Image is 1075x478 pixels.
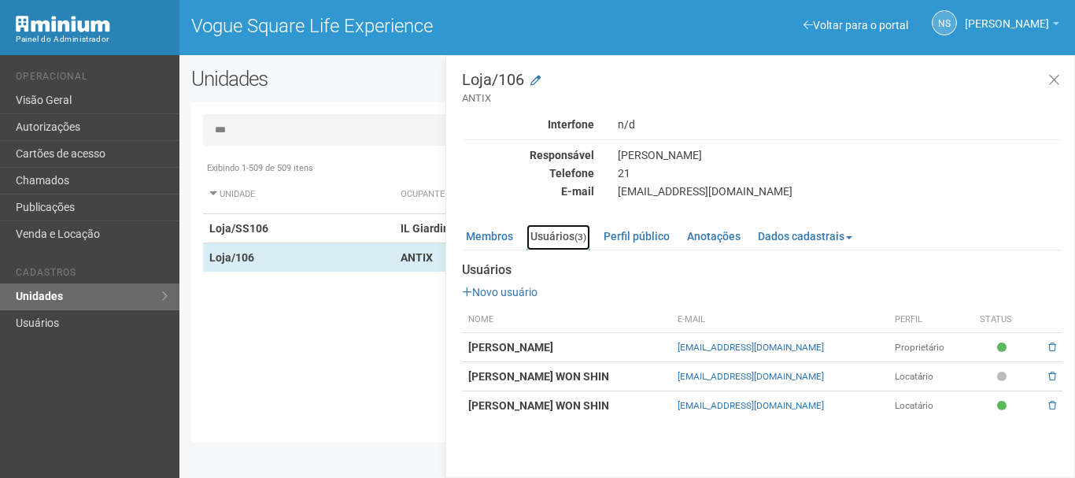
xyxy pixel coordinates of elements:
[606,184,1074,198] div: [EMAIL_ADDRESS][DOMAIN_NAME]
[401,222,503,235] strong: IL Giardino Trattoria
[16,32,168,46] div: Painel do Administrador
[191,67,541,91] h2: Unidades
[462,91,1062,106] small: ANTIX
[803,19,908,31] a: Voltar para o portal
[683,224,744,248] a: Anotações
[401,251,433,264] strong: ANTIX
[526,224,590,250] a: Usuários(3)
[606,148,1074,162] div: [PERSON_NAME]
[965,20,1059,32] a: [PERSON_NAME]
[462,72,1062,106] h3: Loja/106
[468,370,609,383] strong: [PERSON_NAME] WON SHIN
[16,16,110,32] img: Minium
[754,224,856,248] a: Dados cadastrais
[671,307,888,333] th: E-mail
[462,286,537,298] a: Novo usuário
[468,341,553,354] strong: [PERSON_NAME]
[209,251,254,264] strong: Loja/106
[209,222,268,235] strong: Loja/SS106
[462,224,517,248] a: Membros
[997,341,1010,354] span: Ativo
[203,176,395,214] th: Unidade: activate to sort column ascending
[606,166,1074,180] div: 21
[888,391,973,421] td: Locatário
[997,399,1010,413] span: Ativo
[394,176,746,214] th: Ocupante: activate to sort column ascending
[450,184,606,198] div: E-mail
[450,148,606,162] div: Responsável
[932,10,957,35] a: NS
[530,73,541,89] a: Modificar a unidade
[678,342,824,353] a: [EMAIL_ADDRESS][DOMAIN_NAME]
[574,232,586,243] small: (3)
[888,307,973,333] th: Perfil
[973,307,1035,333] th: Status
[450,117,606,132] div: Interfone
[468,399,609,412] strong: [PERSON_NAME] WON SHIN
[888,333,973,362] td: Proprietário
[678,371,824,382] a: [EMAIL_ADDRESS][DOMAIN_NAME]
[16,71,168,87] li: Operacional
[191,16,615,36] h1: Vogue Square Life Experience
[16,267,168,283] li: Cadastros
[203,161,1051,176] div: Exibindo 1-509 de 509 itens
[462,263,1062,277] strong: Usuários
[606,117,1074,132] div: n/d
[450,166,606,180] div: Telefone
[965,2,1049,30] span: Nicolle Silva
[600,224,674,248] a: Perfil público
[888,362,973,391] td: Locatário
[678,400,824,411] a: [EMAIL_ADDRESS][DOMAIN_NAME]
[462,307,671,333] th: Nome
[997,370,1010,384] span: Pendente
